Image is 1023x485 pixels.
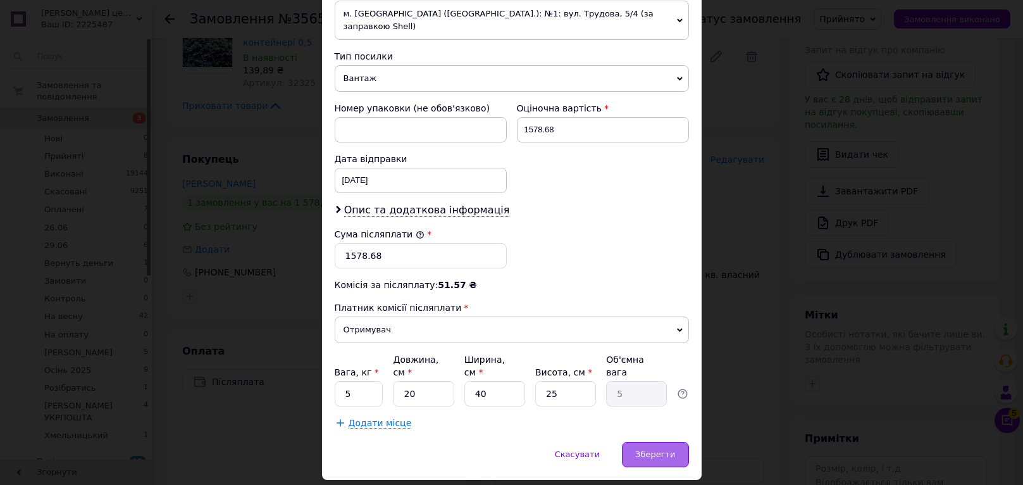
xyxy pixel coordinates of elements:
span: м. [GEOGRAPHIC_DATA] ([GEOGRAPHIC_DATA].): №1: вул. Трудова, 5/4 (за заправкою Shell) [335,1,689,40]
div: Об'ємна вага [606,353,667,379]
label: Ширина, см [464,355,505,377]
div: Комісія за післяплату: [335,279,689,291]
label: Довжина, см [393,355,438,377]
div: Номер упаковки (не обов'язково) [335,102,507,115]
span: Отримувач [335,317,689,343]
span: Опис та додаткова інформація [344,204,510,217]
span: Вантаж [335,65,689,92]
label: Вага, кг [335,367,379,377]
div: Оціночна вартість [517,102,689,115]
span: Додати місце [349,418,412,429]
span: 51.57 ₴ [438,280,476,290]
span: Зберегти [635,450,675,459]
span: Тип посилки [335,51,393,61]
span: Скасувати [555,450,600,459]
span: Платник комісії післяплати [335,303,462,313]
label: Висота, см [535,367,592,377]
div: Дата відправки [335,153,507,165]
label: Сума післяплати [335,229,425,239]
